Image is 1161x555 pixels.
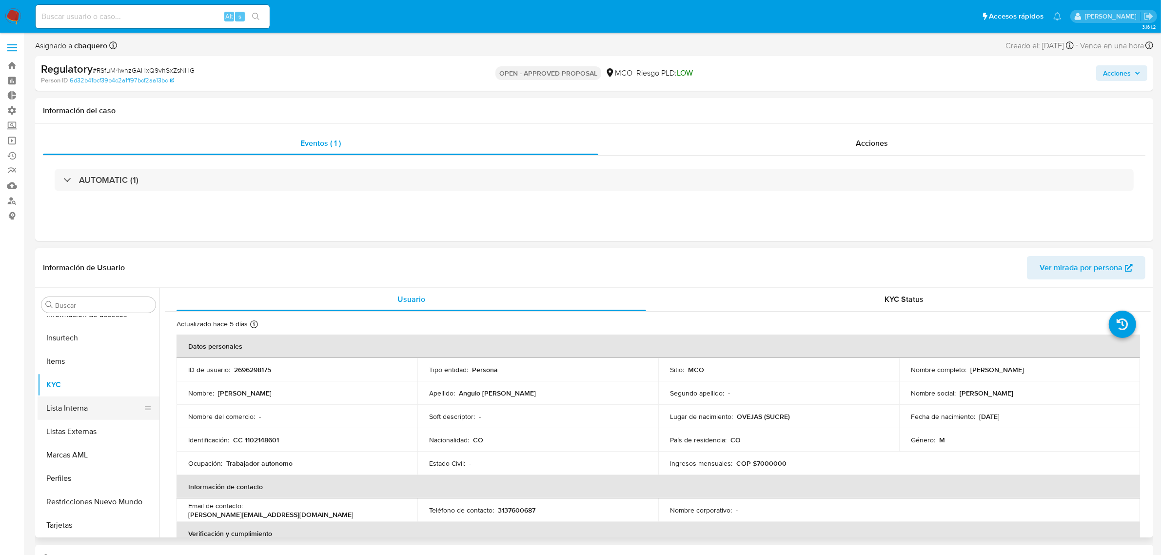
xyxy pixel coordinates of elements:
a: 6d32b41bcf39b4c2a1ff97bcf2aa13bc [70,76,174,85]
p: OVEJAS (SUCRE) [737,412,790,421]
span: - [1076,39,1078,52]
p: Ingresos mensuales : [670,459,732,468]
button: Listas Externas [38,420,159,443]
p: Segundo apellido : [670,389,724,397]
span: LOW [677,67,693,79]
button: search-icon [246,10,266,23]
p: - [469,459,471,468]
span: Vence en una hora [1080,40,1144,51]
button: Perfiles [38,467,159,490]
span: Alt [225,12,233,21]
input: Buscar usuario o caso... [36,10,270,23]
span: s [238,12,241,21]
p: Nombre : [188,389,214,397]
span: Accesos rápidos [989,11,1043,21]
p: MCO [688,365,704,374]
p: - [736,506,738,515]
p: camila.baquero@mercadolibre.com.co [1085,12,1140,21]
p: [PERSON_NAME][EMAIL_ADDRESS][DOMAIN_NAME] [188,510,354,519]
a: Salir [1143,11,1154,21]
th: Verificación y cumplimiento [177,522,1140,545]
p: Género : [911,436,935,444]
p: Nombre completo : [911,365,966,374]
button: Insurtech [38,326,159,350]
th: Información de contacto [177,475,1140,498]
p: CO [473,436,483,444]
span: # RSfuM4wnzGAHxQ9vhSxZsNHG [93,65,195,75]
p: OPEN - APPROVED PROPOSAL [495,66,601,80]
p: 3137600687 [498,506,535,515]
div: MCO [605,68,632,79]
p: CO [730,436,741,444]
p: ID de usuario : [188,365,230,374]
div: AUTOMATIC (1) [55,169,1134,191]
p: - [259,412,261,421]
p: [PERSON_NAME] [970,365,1024,374]
span: Ver mirada por persona [1040,256,1122,279]
p: - [728,389,730,397]
span: Acciones [1103,65,1131,81]
p: Identificación : [188,436,229,444]
span: Riesgo PLD: [636,68,693,79]
input: Buscar [55,301,152,310]
h3: AUTOMATIC (1) [79,175,138,185]
button: Tarjetas [38,514,159,537]
p: Fecha de nacimiento : [911,412,975,421]
span: KYC Status [885,294,924,305]
span: Eventos ( 1 ) [300,138,341,149]
p: País de residencia : [670,436,727,444]
button: Items [38,350,159,373]
p: Soft descriptor : [429,412,475,421]
p: COP $7000000 [736,459,787,468]
button: Marcas AML [38,443,159,467]
p: Angulo [PERSON_NAME] [459,389,536,397]
p: Nacionalidad : [429,436,469,444]
p: [DATE] [979,412,1000,421]
p: Ocupación : [188,459,222,468]
th: Datos personales [177,335,1140,358]
button: KYC [38,373,159,396]
p: Nombre del comercio : [188,412,255,421]
b: cbaquero [72,40,107,51]
a: Notificaciones [1053,12,1062,20]
p: Sitio : [670,365,684,374]
p: [PERSON_NAME] [960,389,1013,397]
p: Apellido : [429,389,455,397]
span: Usuario [397,294,425,305]
b: Person ID [41,76,68,85]
p: Persona [472,365,498,374]
button: Lista Interna [38,396,152,420]
button: Restricciones Nuevo Mundo [38,490,159,514]
span: Acciones [856,138,888,149]
button: Ver mirada por persona [1027,256,1145,279]
p: Nombre corporativo : [670,506,732,515]
p: 2696298175 [234,365,271,374]
h1: Información de Usuario [43,263,125,273]
p: Teléfono de contacto : [429,506,494,515]
p: M [939,436,945,444]
p: Nombre social : [911,389,956,397]
p: Actualizado hace 5 días [177,319,248,329]
span: Asignado a [35,40,107,51]
p: - [479,412,481,421]
div: Creado el: [DATE] [1005,39,1074,52]
h1: Información del caso [43,106,1145,116]
p: Estado Civil : [429,459,465,468]
button: Acciones [1096,65,1147,81]
p: Tipo entidad : [429,365,468,374]
p: CC 1102148601 [233,436,279,444]
b: Regulatory [41,61,93,77]
p: Trabajador autonomo [226,459,293,468]
p: Email de contacto : [188,501,243,510]
p: Lugar de nacimiento : [670,412,733,421]
button: Buscar [45,301,53,309]
p: [PERSON_NAME] [218,389,272,397]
